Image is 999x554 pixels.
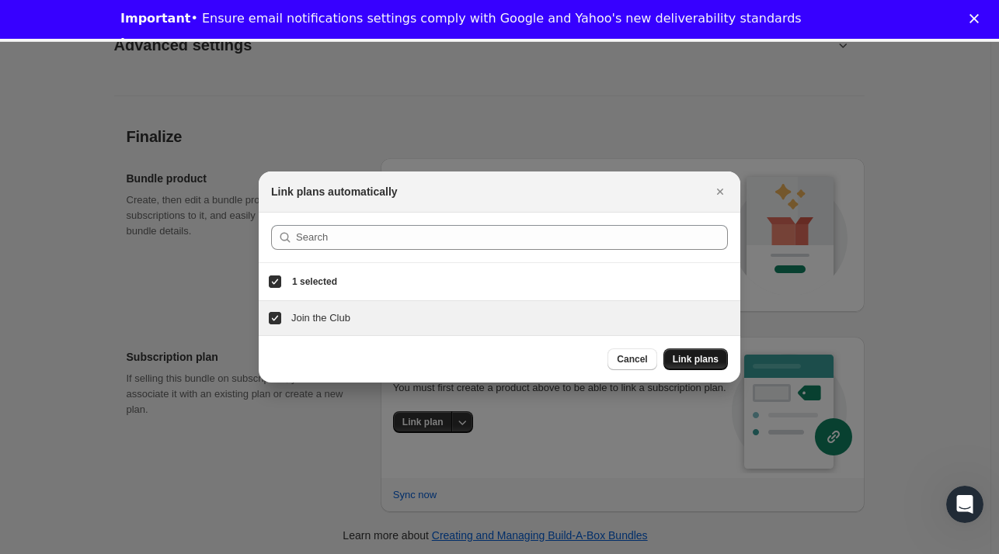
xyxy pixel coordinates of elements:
iframe: Intercom live chat [946,486,983,523]
h3: Join the Club [291,310,731,326]
span: Cancel [617,353,647,365]
div: Close [969,14,985,23]
span: 1 selected [292,275,337,288]
b: Important [120,11,190,26]
button: Link plans [663,348,728,370]
input: Search [296,225,728,250]
div: • Ensure email notifications settings comply with Google and Yahoo's new deliverability standards [120,11,802,26]
button: Close [709,181,731,203]
button: Cancel [607,348,656,370]
a: Learn more [120,36,200,53]
span: Link plans [673,353,719,365]
h2: Link plans automatically [271,184,398,199]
